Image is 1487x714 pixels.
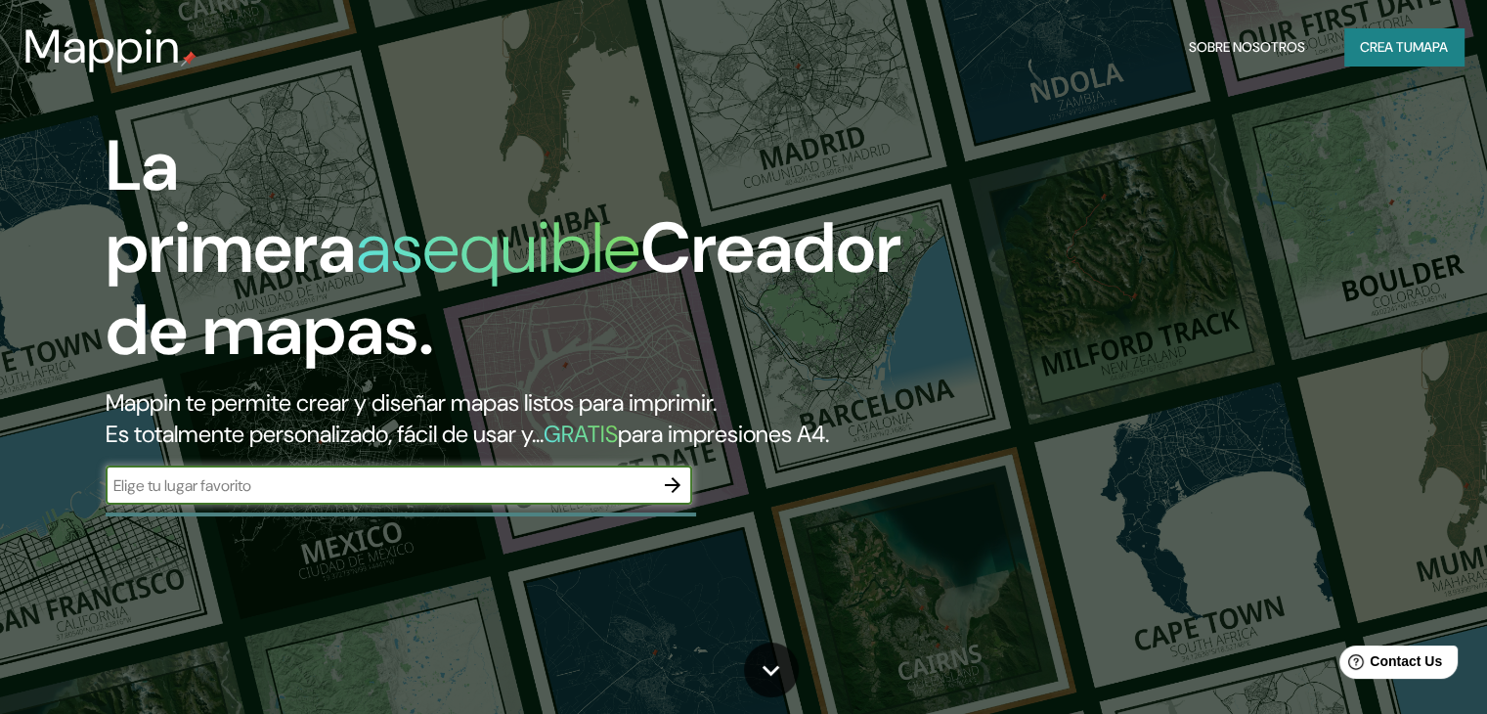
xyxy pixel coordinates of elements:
button: Crea tumapa [1344,28,1464,66]
font: mapa [1413,38,1448,56]
font: asequible [356,202,640,293]
button: Sobre nosotros [1181,28,1313,66]
font: La primera [106,120,356,293]
font: Creador de mapas. [106,202,901,376]
font: Mappin [23,16,181,77]
iframe: Help widget launcher [1313,638,1465,692]
font: Sobre nosotros [1189,38,1305,56]
font: GRATIS [544,419,618,449]
input: Elige tu lugar favorito [106,474,653,497]
font: Crea tu [1360,38,1413,56]
font: Es totalmente personalizado, fácil de usar y... [106,419,544,449]
font: Mappin te permite crear y diseñar mapas listos para imprimir. [106,387,717,418]
font: para impresiones A4. [618,419,829,449]
img: pin de mapeo [181,51,197,67]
